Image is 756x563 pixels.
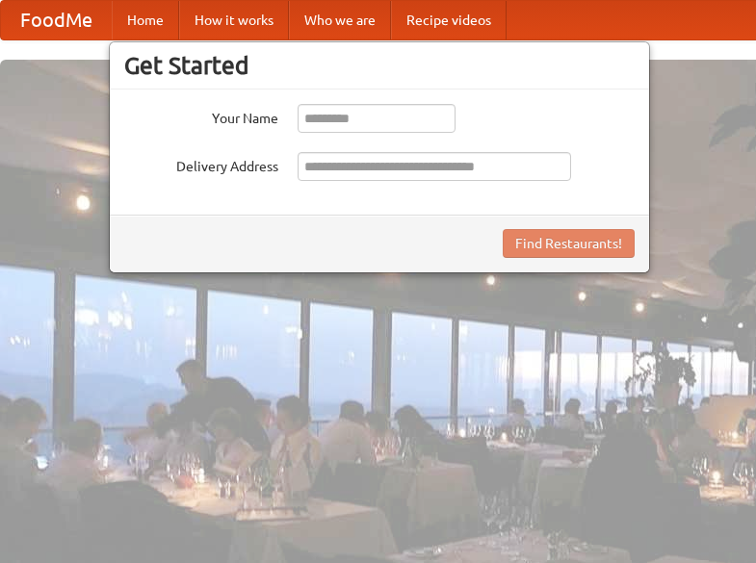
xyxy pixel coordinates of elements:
[289,1,391,39] a: Who we are
[124,104,278,128] label: Your Name
[124,152,278,176] label: Delivery Address
[1,1,112,39] a: FoodMe
[124,51,635,80] h3: Get Started
[503,229,635,258] button: Find Restaurants!
[391,1,507,39] a: Recipe videos
[112,1,179,39] a: Home
[179,1,289,39] a: How it works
